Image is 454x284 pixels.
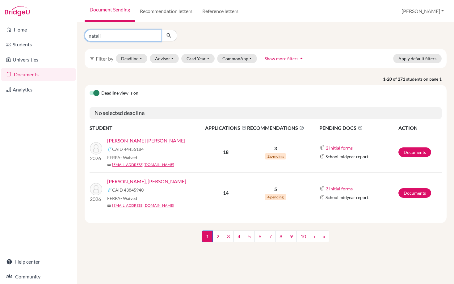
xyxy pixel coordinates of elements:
[101,90,138,97] span: Deadline view is on
[90,183,102,195] img: Avendano Orozco, Sofia Carolina
[247,124,304,132] span: RECOMMENDATIONS
[319,186,324,191] img: Common App logo
[90,56,95,61] i: filter_list
[223,190,229,196] b: 14
[254,231,265,242] a: 6
[319,124,398,132] span: PENDING DOCS
[107,188,112,193] img: Common App logo
[120,155,137,160] span: - Waived
[1,270,76,283] a: Community
[247,185,304,193] p: 5
[150,54,179,63] button: Advisor
[212,231,223,242] a: 2
[90,107,442,119] h5: No selected deadline
[107,137,185,144] a: [PERSON_NAME] [PERSON_NAME]
[244,231,255,242] a: 5
[398,124,442,132] th: ACTION
[107,195,137,201] span: FERPA
[383,76,406,82] strong: 1-20 of 271
[275,231,286,242] a: 8
[319,154,324,159] img: Common App logo
[116,54,147,63] button: Deadline
[319,231,329,242] a: »
[265,153,286,159] span: 2 pending
[310,231,319,242] a: ›
[202,231,213,242] span: 1
[286,231,297,242] a: 9
[1,23,76,36] a: Home
[223,231,234,242] a: 3
[319,195,324,200] img: Common App logo
[205,124,246,132] span: APPLICATIONS
[107,163,111,167] span: mail
[96,56,113,61] span: Filter by
[265,194,286,200] span: 4 pending
[265,56,298,61] span: Show more filters
[112,162,174,167] a: [EMAIL_ADDRESS][DOMAIN_NAME]
[90,195,102,203] p: 2026
[247,145,304,152] p: 3
[107,204,111,208] span: mail
[398,147,431,157] a: Documents
[181,54,215,63] button: Grad Year
[112,146,144,152] span: CAID 44455184
[1,83,76,96] a: Analytics
[259,54,310,63] button: Show more filtersarrow_drop_up
[107,147,112,152] img: Common App logo
[326,194,368,201] span: School midyear report
[406,76,447,82] span: students on page 1
[90,124,205,132] th: STUDENT
[223,149,229,155] b: 18
[90,142,102,155] img: Arguello Martinez, Juan Pablo
[5,6,30,16] img: Bridge-U
[319,145,324,150] img: Common App logo
[326,144,353,151] button: 2 initial forms
[1,256,76,268] a: Help center
[202,231,329,247] nav: ...
[233,231,244,242] a: 4
[298,55,305,61] i: arrow_drop_up
[107,154,137,161] span: FERPA
[112,203,174,208] a: [EMAIL_ADDRESS][DOMAIN_NAME]
[398,188,431,198] a: Documents
[393,54,442,63] button: Apply default filters
[1,68,76,81] a: Documents
[296,231,310,242] a: 10
[107,178,186,185] a: [PERSON_NAME], [PERSON_NAME]
[265,231,276,242] a: 7
[90,155,102,162] p: 2026
[326,185,353,192] button: 3 initial forms
[1,38,76,51] a: Students
[112,187,144,193] span: CAID 43845940
[85,30,161,41] input: Find student by name...
[326,153,368,160] span: School midyear report
[217,54,257,63] button: CommonApp
[399,5,447,17] button: [PERSON_NAME]
[1,53,76,66] a: Universities
[120,196,137,201] span: - Waived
